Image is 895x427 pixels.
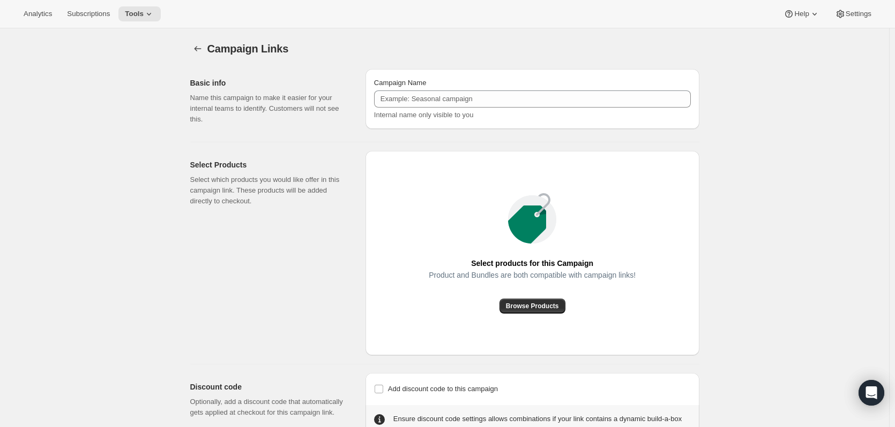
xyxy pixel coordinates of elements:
button: Help [777,6,826,21]
button: Browse Products [499,299,565,314]
input: Example: Seasonal campaign [374,90,691,108]
p: Select which products you would like offer in this campaign link. These products will be added di... [190,174,348,207]
span: Analytics [24,10,52,18]
span: Tools [125,10,144,18]
button: Subscriptions [61,6,116,21]
span: Internal name only visible to you [374,111,474,119]
span: Campaign Links [207,43,289,55]
p: Optionally, add a discount code that automatically gets applied at checkout for this campaign link. [190,396,348,418]
span: Settings [846,10,871,18]
span: Select products for this Campaign [471,256,593,271]
h2: Select Products [190,159,348,170]
span: Browse Products [506,302,559,310]
button: Tools [118,6,161,21]
button: Settings [829,6,878,21]
span: Product and Bundles are both compatible with campaign links! [429,268,636,283]
span: Help [794,10,809,18]
p: Name this campaign to make it easier for your internal teams to identify. Customers will not see ... [190,93,348,125]
h2: Discount code [190,382,348,392]
h2: Basic info [190,78,348,88]
div: Open Intercom Messenger [859,380,884,406]
span: Subscriptions [67,10,110,18]
span: Campaign Name [374,79,427,87]
button: Analytics [17,6,58,21]
span: Add discount code to this campaign [388,385,498,393]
